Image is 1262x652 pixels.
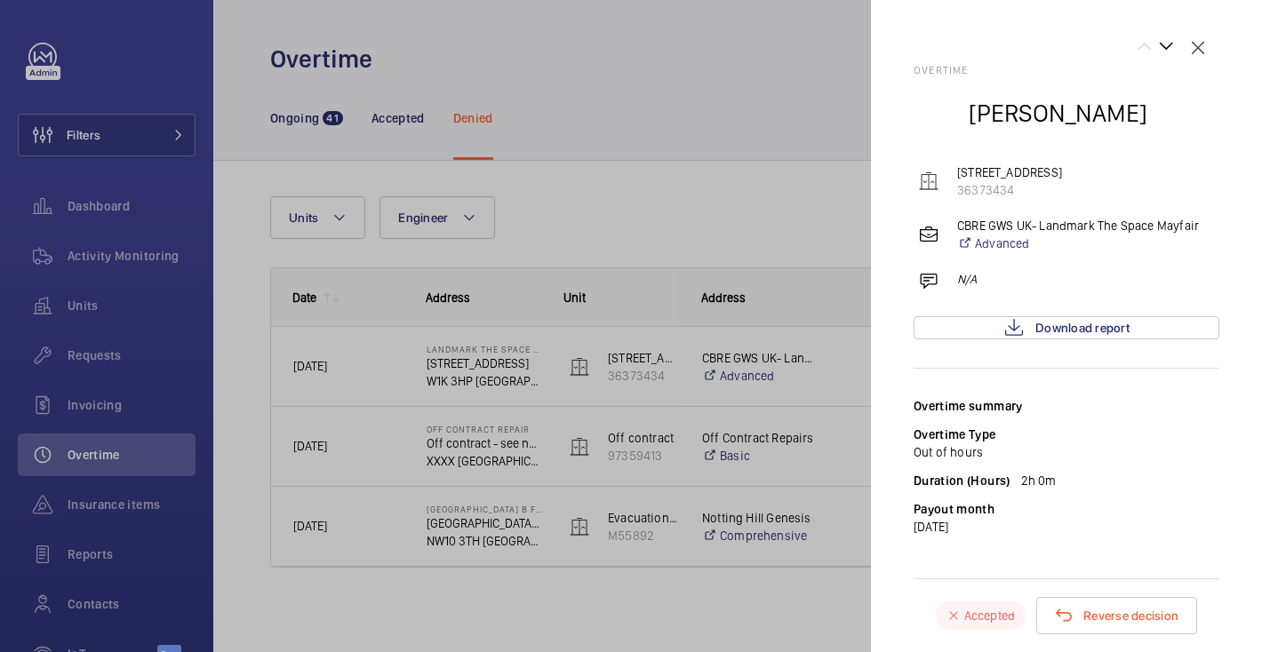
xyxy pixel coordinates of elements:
img: elevator.svg [918,171,939,192]
div: Overtime summary [914,397,1219,415]
a: Advanced [957,235,1199,252]
p: [DATE] [914,518,1219,536]
label: Duration (Hours) [914,472,1010,489]
label: Payout month [914,502,994,516]
a: Download report [914,316,1219,339]
p: [STREET_ADDRESS] [957,163,1062,181]
p: Out of hours [914,443,1219,461]
span: Reverse decision [1083,608,1178,623]
span: Download report [1035,321,1130,335]
h2: [PERSON_NAME] [969,97,1147,130]
p: N/A [957,270,978,288]
h2: Overtime [914,64,1219,76]
p: CBRE GWS UK- Landmark The Space Mayfair [957,217,1199,235]
p: Accepted [964,607,1015,624]
p: 36373434 [957,181,1062,199]
label: Overtime Type [914,427,996,441]
p: 2h 0m [1021,472,1057,489]
button: Reverse decision [1036,597,1197,634]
